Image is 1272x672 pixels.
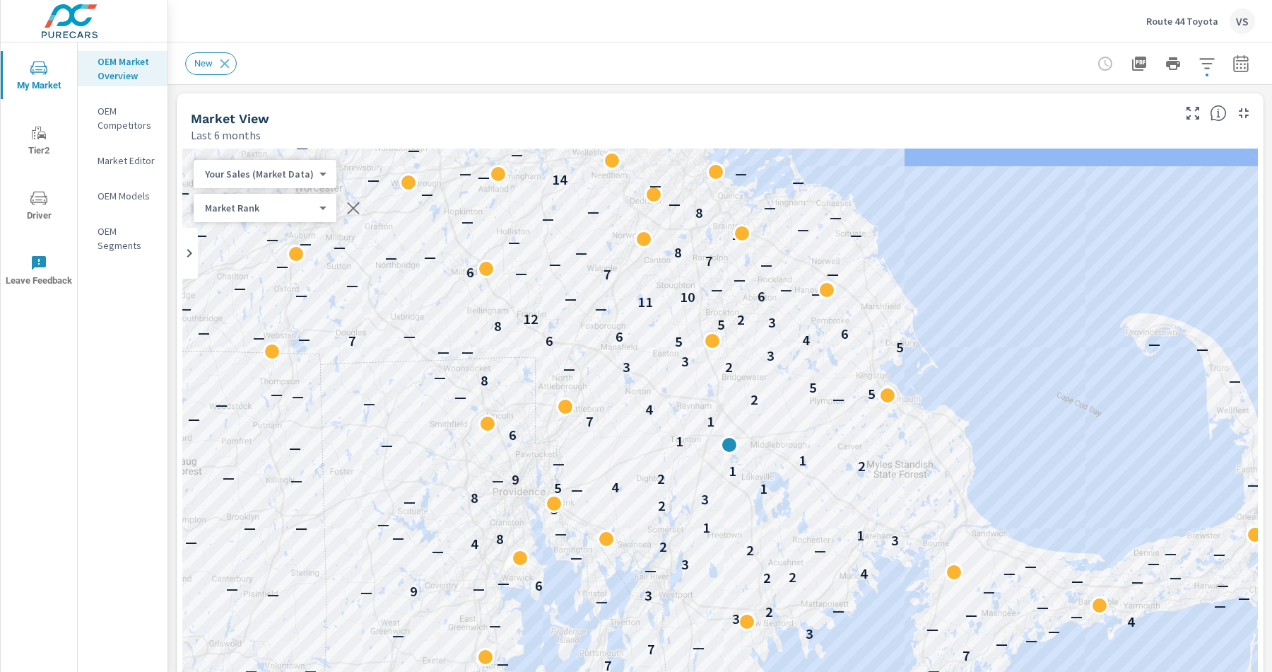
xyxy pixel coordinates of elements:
p: 7 [705,253,713,270]
p: — [1148,335,1160,352]
p: — [461,343,473,360]
p: Your Sales (Market Data) [205,168,314,180]
p: — [198,324,210,341]
p: — [1247,476,1259,493]
p: — [711,281,723,298]
p: — [1025,632,1037,649]
div: OEM Models [78,185,167,207]
p: — [850,226,862,243]
p: Last 6 months [191,127,261,144]
p: 7 [962,647,970,664]
div: Your Sales (Market Data) [194,202,325,215]
p: 2 [763,569,771,586]
span: My Market [5,59,73,94]
p: 6 [509,427,517,444]
p: — [254,151,266,168]
p: — [587,203,599,220]
p: 4 [611,479,619,496]
p: 9 [410,583,418,600]
p: — [693,639,705,656]
p: 7 [586,413,594,430]
p: — [760,256,772,273]
span: New [186,58,221,69]
p: — [404,328,416,344]
p: — [1213,545,1225,562]
p: OEM Segments [98,224,156,253]
p: Market Editor [98,153,156,168]
p: — [404,493,416,510]
p: 10 [680,289,695,306]
p: 3 [732,610,740,627]
p: 4 [860,565,868,582]
p: 1 [856,527,864,544]
p: — [983,583,995,600]
p: Market Rank [205,202,314,214]
p: — [298,330,310,347]
p: — [459,165,471,182]
p: 5 [717,316,725,333]
p: — [473,580,485,597]
p: — [367,171,379,188]
p: — [421,185,433,202]
p: — [295,286,307,303]
p: — [271,386,283,402]
div: OEM Market Overview [78,51,167,86]
p: 6 [616,328,623,345]
p: 12 [523,311,538,328]
div: OEM Competitors [78,100,167,136]
p: 3 [701,491,709,508]
button: Print Report [1159,50,1187,78]
p: — [734,271,746,288]
p: — [1071,572,1083,589]
p: 11 [637,294,653,311]
p: — [188,410,200,427]
p: 5 [550,501,558,518]
p: 3 [806,625,813,642]
p: — [223,469,235,486]
p: — [489,617,501,634]
p: — [424,248,436,265]
p: — [732,229,744,246]
p: — [515,265,527,282]
span: Driver [5,190,73,224]
p: — [764,199,776,216]
p: — [1238,589,1250,606]
p: — [571,481,583,498]
p: 6 [841,325,849,342]
p: — [377,516,389,533]
p: — [216,396,228,413]
p: Route 44 Toyota [1146,15,1218,28]
p: 8 [674,244,682,261]
p: — [508,233,520,250]
div: OEM Segments [78,221,167,256]
p: 5 [896,339,904,356]
p: — [1048,622,1060,639]
p: 4 [1127,613,1135,630]
p: 2 [750,391,758,408]
p: OEM Models [98,189,156,203]
p: 1 [799,452,806,469]
p: — [1196,340,1208,357]
p: — [381,436,393,453]
p: — [926,620,938,637]
p: — [497,574,510,591]
p: 4 [471,535,478,552]
p: — [649,177,661,194]
p: — [827,265,839,282]
p: — [549,255,561,272]
p: — [596,593,608,610]
p: — [385,249,397,266]
button: "Export Report to PDF" [1125,50,1153,78]
p: — [234,279,246,296]
p: — [565,290,577,307]
p: 5 [868,386,876,402]
p: — [1131,573,1143,590]
p: 6 [535,577,543,594]
p: — [432,543,444,560]
p: — [832,390,844,407]
span: Find the biggest opportunities in your market for your inventory. Understand by postal code where... [1210,105,1227,122]
p: — [814,542,826,559]
p: 7 [647,641,655,658]
p: 3 [644,587,652,604]
p: 5 [809,379,817,396]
